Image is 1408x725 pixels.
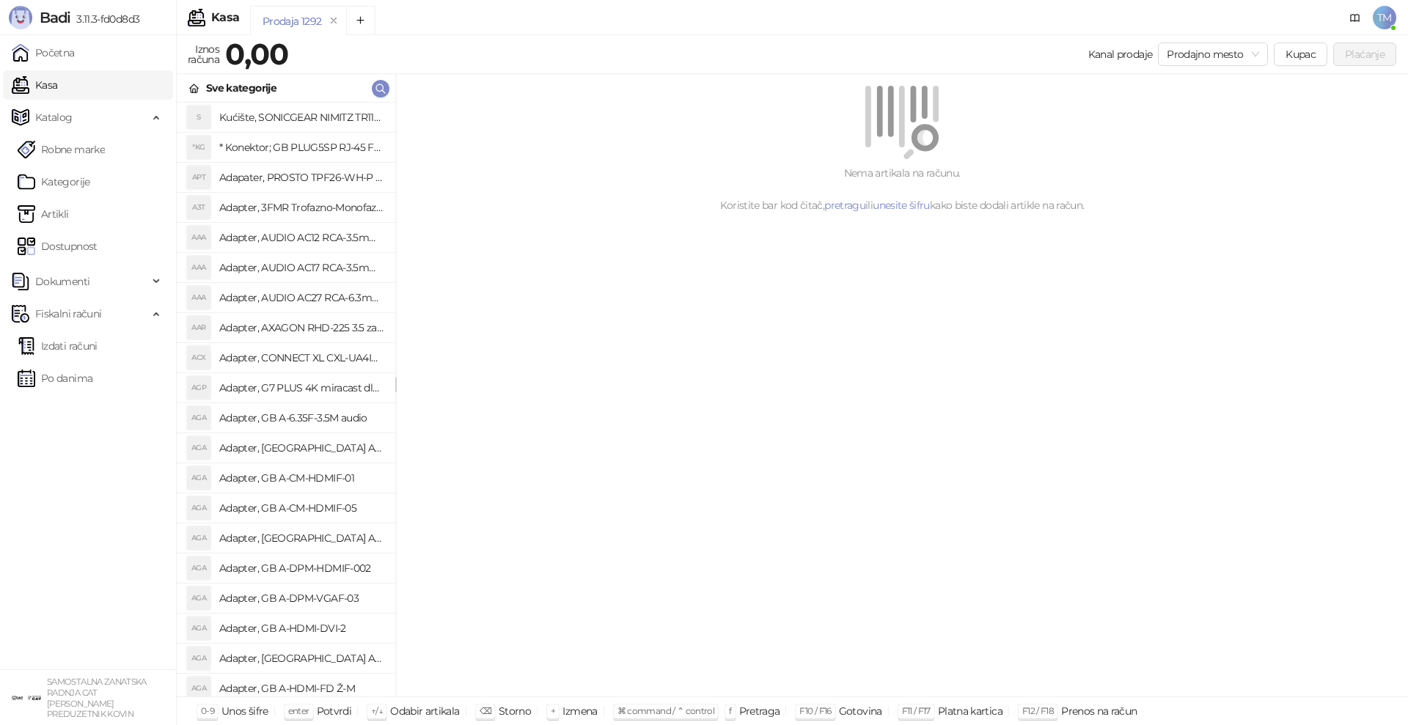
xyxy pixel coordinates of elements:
[288,705,309,716] span: enter
[324,15,343,27] button: remove
[263,13,321,29] div: Prodaja 1292
[187,496,210,520] div: AGA
[187,226,210,249] div: AAA
[187,526,210,550] div: AGA
[617,705,715,716] span: ⌘ command / ⌃ control
[187,647,210,670] div: AGA
[799,705,831,716] span: F10 / F16
[219,376,384,400] h4: Adapter, G7 PLUS 4K miracast dlna airplay za TV
[1373,6,1396,29] span: TM
[187,436,210,460] div: AGA
[47,677,147,719] small: SAMOSTALNA ZANATSKA RADNJA CAT [PERSON_NAME] PREDUZETNIK KOVIN
[9,6,32,29] img: Logo
[1088,46,1153,62] div: Kanal prodaje
[729,705,731,716] span: f
[219,436,384,460] h4: Adapter, [GEOGRAPHIC_DATA] A-AC-UKEU-001 UK na EU 7.5A
[219,526,384,550] h4: Adapter, [GEOGRAPHIC_DATA] A-CMU3-LAN-05 hub
[221,702,268,721] div: Unos šifre
[873,199,930,212] a: unesite šifru
[185,40,222,69] div: Iznos računa
[1022,705,1054,716] span: F12 / F18
[1274,43,1327,66] button: Kupac
[187,286,210,309] div: AAA
[219,286,384,309] h4: Adapter, AUDIO AC27 RCA-6.3mm stereo
[225,36,288,72] strong: 0,00
[1167,43,1259,65] span: Prodajno mesto
[187,196,210,219] div: A3T
[35,299,101,328] span: Fiskalni računi
[317,702,352,721] div: Potvrdi
[206,80,276,96] div: Sve kategorije
[70,12,139,26] span: 3.11.3-fd0d8d3
[414,165,1390,213] div: Nema artikala na računu. Koristite bar kod čitač, ili kako biste dodali artikle na račun.
[187,346,210,369] div: ACX
[187,617,210,640] div: AGA
[551,705,555,716] span: +
[219,677,384,700] h4: Adapter, GB A-HDMI-FD Ž-M
[371,705,383,716] span: ↑/↓
[187,556,210,580] div: AGA
[211,12,239,23] div: Kasa
[18,364,92,393] a: Po danima
[187,256,210,279] div: AAA
[902,705,931,716] span: F11 / F17
[219,136,384,159] h4: * Konektor; GB PLUG5SP RJ-45 FTP Kat.5
[12,38,75,67] a: Početna
[187,406,210,430] div: AGA
[40,9,70,26] span: Badi
[499,702,531,721] div: Storno
[219,496,384,520] h4: Adapter, GB A-CM-HDMIF-05
[177,103,395,696] div: grid
[18,167,90,196] a: Kategorije
[739,702,780,721] div: Pretraga
[187,376,210,400] div: AGP
[219,316,384,339] h4: Adapter, AXAGON RHD-225 3.5 za 2x2.5
[187,106,210,129] div: S
[219,166,384,189] h4: Adapater, PROSTO TPF26-WH-P razdelnik
[18,331,98,361] a: Izdati računi
[1343,6,1367,29] a: Dokumentacija
[219,556,384,580] h4: Adapter, GB A-DPM-HDMIF-002
[12,70,57,100] a: Kasa
[187,677,210,700] div: AGA
[18,232,98,261] a: Dostupnost
[562,702,597,721] div: Izmena
[187,316,210,339] div: AAR
[219,106,384,129] h4: Kućište, SONICGEAR NIMITZ TR1100 belo BEZ napajanja
[35,267,89,296] span: Dokumenti
[219,256,384,279] h4: Adapter, AUDIO AC17 RCA-3.5mm stereo
[219,346,384,369] h4: Adapter, CONNECT XL CXL-UA4IN1 putni univerzalni
[219,226,384,249] h4: Adapter, AUDIO AC12 RCA-3.5mm mono
[219,196,384,219] h4: Adapter, 3FMR Trofazno-Monofazni
[1061,702,1137,721] div: Prenos na račun
[18,199,69,229] a: ArtikliArtikli
[1333,43,1396,66] button: Plaćanje
[219,466,384,490] h4: Adapter, GB A-CM-HDMIF-01
[839,702,882,721] div: Gotovina
[219,406,384,430] h4: Adapter, GB A-6.35F-3.5M audio
[219,647,384,670] h4: Adapter, [GEOGRAPHIC_DATA] A-HDMI-FC Ž-M
[938,702,1002,721] div: Platna kartica
[18,135,105,164] a: Robne marke
[480,705,491,716] span: ⌫
[346,6,375,35] button: Add tab
[35,103,73,132] span: Katalog
[390,702,459,721] div: Odabir artikala
[824,199,865,212] a: pretragu
[187,466,210,490] div: AGA
[187,586,210,610] div: AGA
[219,617,384,640] h4: Adapter, GB A-HDMI-DVI-2
[12,683,41,713] img: 64x64-companyLogo-ae27db6e-dfce-48a1-b68e-83471bd1bffd.png
[187,166,210,189] div: APT
[201,705,214,716] span: 0-9
[219,586,384,610] h4: Adapter, GB A-DPM-VGAF-03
